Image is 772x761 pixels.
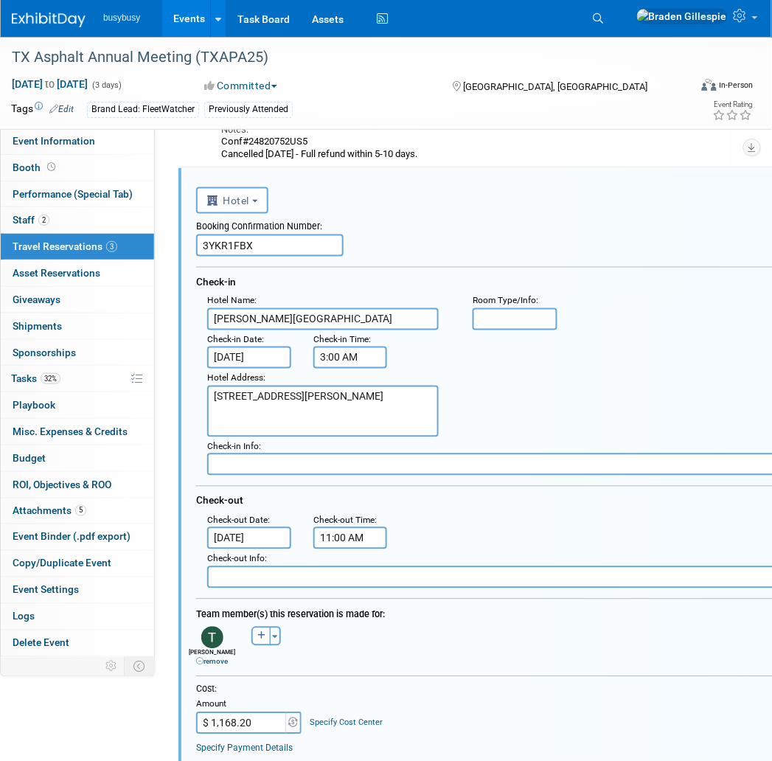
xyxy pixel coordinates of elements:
img: Braden Gillespie [636,8,728,24]
span: Event Binder (.pdf export) [13,531,131,543]
td: Tags [11,101,74,118]
small: : [207,442,261,452]
span: Booth not reserved yet [44,161,58,173]
a: remove [196,658,228,666]
span: Room Type/Info [473,296,536,306]
a: Giveaways [1,287,154,313]
a: Misc. Expenses & Credits [1,419,154,445]
span: Hotel Address [207,373,263,383]
a: Delete Event [1,630,154,656]
button: Hotel [196,187,268,214]
a: ROI, Objectives & ROO [1,472,154,498]
img: T.jpg [201,627,223,649]
span: Travel Reservations [13,240,117,252]
a: Performance (Special Tab) [1,181,154,207]
div: Event Rating [713,101,753,108]
span: Check-out Time [313,515,375,526]
span: Check-out [196,495,243,507]
span: ROI, Objectives & ROO [13,479,111,490]
span: Budget [13,452,46,464]
a: Sponsorships [1,340,154,366]
span: to [43,78,57,90]
a: Shipments [1,313,154,339]
span: 5 [75,505,86,516]
div: In-Person [719,80,754,91]
span: [GEOGRAPHIC_DATA], [GEOGRAPHIC_DATA] [463,81,647,92]
span: Attachments [13,505,86,517]
span: Check-in Date [207,335,262,345]
span: Asset Reservations [13,267,100,279]
a: Travel Reservations3 [1,234,154,260]
small: : [207,373,265,383]
div: Brand Lead: FleetWatcher [87,102,199,117]
span: Misc. Expenses & Credits [13,425,128,437]
span: busybusy [103,13,140,23]
span: Shipments [13,320,62,332]
span: Check-out Date [207,515,268,526]
small: : [207,554,267,564]
div: Previously Attended [204,102,293,117]
span: 32% [41,373,60,384]
span: Logs [13,611,35,622]
a: Staff2 [1,207,154,233]
a: Specify Cost Center [310,718,383,728]
small: : [473,296,538,306]
a: Booth [1,155,154,181]
span: Tasks [11,372,60,384]
p: Correct Confirmation#: 586936375 $789.84 includes reservation, taxes, resort fee. Parking would b... [9,6,605,48]
a: Event Settings [1,577,154,603]
img: Format-Inperson.png [702,79,717,91]
td: Toggle Event Tabs [125,657,155,676]
span: Check-in [196,276,236,288]
span: Playbook [13,399,55,411]
small: : [313,335,371,345]
a: Logs [1,604,154,630]
a: Edit [49,104,74,114]
span: Staff [13,214,49,226]
small: : [207,515,270,526]
span: Giveaways [13,293,60,305]
a: Playbook [1,392,154,418]
span: [DATE] [DATE] [11,77,88,91]
span: Event Settings [13,584,79,596]
div: [PERSON_NAME] [189,649,235,667]
button: Committed [200,78,283,93]
span: Check-in Time [313,335,369,345]
span: Check-in Info [207,442,259,452]
div: TX Asphalt Annual Meeting (TXAPA25) [7,44,680,71]
body: Rich Text Area. Press ALT-0 for help. [8,6,605,48]
a: Budget [1,445,154,471]
a: Attachments5 [1,498,154,524]
a: Event Information [1,128,154,154]
span: Copy/Duplicate Event [13,557,111,569]
span: Check-out Info [207,554,265,564]
img: ExhibitDay [12,13,86,27]
td: Personalize Event Tab Strip [99,657,125,676]
textarea: [STREET_ADDRESS][PERSON_NAME] [207,386,439,437]
span: Performance (Special Tab) [13,188,133,200]
a: Copy/Duplicate Event [1,551,154,577]
span: 2 [38,215,49,226]
span: Delete Event [13,637,69,649]
div: Conf#24820752US5 Cancelled [DATE] - Full refund within 5-10 days. [221,136,684,160]
div: Amount [196,699,303,712]
span: Event Information [13,135,95,147]
span: (3 days) [91,80,122,90]
span: Booth [13,161,58,173]
a: Tasks32% [1,366,154,392]
a: Specify Payment Details [196,743,293,754]
a: Asset Reservations [1,260,154,286]
a: Event Binder (.pdf export) [1,524,154,550]
small: : [207,335,264,345]
span: Sponsorships [13,347,76,358]
small: : [207,296,257,306]
span: 3 [106,241,117,252]
span: Hotel [206,195,249,206]
div: Event Format [639,77,754,99]
small: : [313,515,377,526]
span: Hotel Name [207,296,254,306]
